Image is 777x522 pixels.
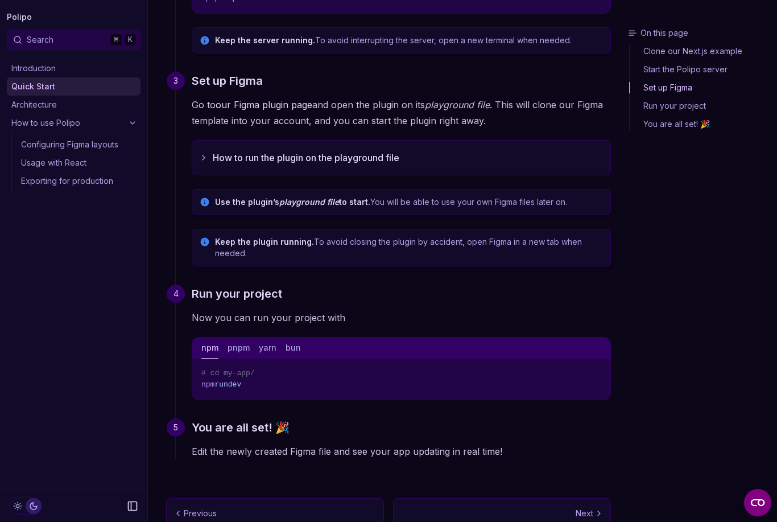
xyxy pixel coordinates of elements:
button: Toggle Theme [9,498,42,515]
a: Exporting for production [16,172,140,190]
a: Quick Start [7,77,140,96]
a: Set up Figma [630,79,772,97]
a: Polipo [7,9,32,25]
p: To avoid interrupting the server, open a new terminal when needed. [215,35,604,46]
a: Usage with React [16,154,140,172]
button: How to run the plugin on the playground file [192,141,610,175]
kbd: K [124,34,137,46]
button: yarn [259,338,276,359]
a: our Figma plugin page [216,99,312,110]
a: You are all set! 🎉 [630,115,772,130]
a: How to use Polipo [7,114,140,132]
span: dev [228,380,241,389]
button: Open CMP widget [744,489,771,516]
p: You will be able to use your own Figma files later on. [215,196,604,208]
strong: Use the plugin’s to start. [215,197,370,207]
em: playground file [425,99,490,110]
p: Previous [184,508,217,519]
em: playground file [279,197,339,207]
p: Now you can run your project with [192,310,611,326]
span: run [214,380,228,389]
a: Introduction [7,59,140,77]
a: Run your project [192,285,282,303]
a: Architecture [7,96,140,114]
a: You are all set! 🎉 [192,418,290,437]
span: npm [201,380,214,389]
strong: Keep the plugin running. [215,237,314,246]
strong: Keep the server running. [215,35,315,45]
p: To avoid closing the plugin by accident, open Figma in a new tab when needed. [215,236,604,259]
button: npm [201,338,218,359]
p: Go to and open the plugin on its . This will clone our Figma template into your account, and you ... [192,97,611,129]
a: Set up Figma [192,72,263,90]
kbd: ⌘ [110,34,122,46]
h3: On this page [628,27,772,39]
span: # cd my-app/ [201,369,255,377]
button: Search⌘K [7,30,140,50]
p: Edit the newly created Figma file and see your app updating in real time! [192,443,611,459]
a: Start the Polipo server [630,60,772,79]
a: Run your project [630,97,772,115]
button: pnpm [228,338,250,359]
a: Clone our Next.js example [630,46,772,60]
button: Collapse Sidebar [123,497,142,515]
a: Configuring Figma layouts [16,135,140,154]
button: bun [286,338,301,359]
p: Next [576,508,593,519]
